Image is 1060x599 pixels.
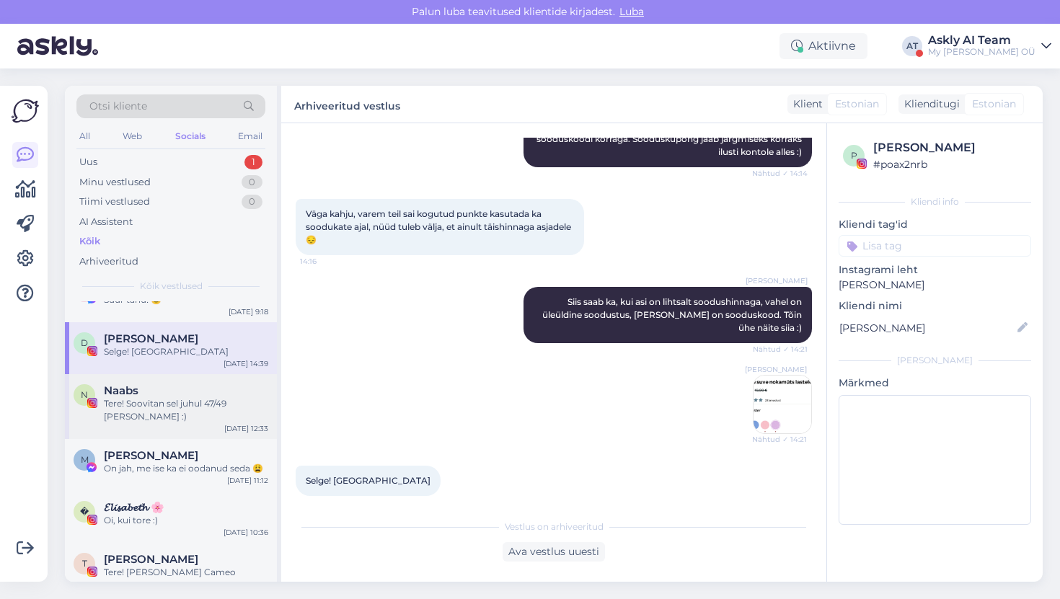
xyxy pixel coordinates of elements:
span: N [81,389,88,400]
span: Nähtud ✓ 14:14 [752,168,808,179]
div: [DATE] 9:18 [229,306,268,317]
span: Nähtud ✓ 14:21 [752,434,807,445]
div: Kliendi info [839,195,1031,208]
span: Väga kahju, varem teil sai kogutud punkte kasutada ka soodukate ajal, nüüd tuleb välja, et ainult... [306,208,573,245]
span: [PERSON_NAME] [745,364,807,375]
p: Märkmed [839,376,1031,391]
div: Arhiveeritud [79,254,138,269]
div: [DATE] 14:39 [224,358,268,369]
span: Otsi kliente [89,99,147,114]
p: Instagrami leht [839,262,1031,278]
div: On jah, me ise ka ei oodanud seda 😩 [104,462,268,475]
span: Kõik vestlused [140,280,203,293]
div: Klient [787,97,823,112]
span: Naabs [104,384,138,397]
div: Kõik [79,234,100,249]
p: Kliendi nimi [839,298,1031,314]
input: Lisa tag [839,235,1031,257]
div: 1 [244,155,262,169]
div: Klienditugi [898,97,960,112]
div: AT [902,36,922,56]
span: Vestlus on arhiveeritud [505,520,604,533]
div: Oi, kui tore :) [104,514,268,527]
div: Aktiivne [779,33,867,59]
label: Arhiveeritud vestlus [294,94,400,114]
span: Siis saab ka, kui asi on lihtsalt soodushinnaga, vahel on üleüldine soodustus, [PERSON_NAME] on s... [542,296,804,333]
div: 0 [242,195,262,209]
div: Uus [79,155,97,169]
div: Tiimi vestlused [79,195,150,209]
div: All [76,127,93,146]
p: [PERSON_NAME] [839,278,1031,293]
div: Minu vestlused [79,175,151,190]
img: Attachment [754,376,811,433]
div: Email [235,127,265,146]
div: AI Assistent [79,215,133,229]
span: Darja Rattassep [104,332,198,345]
span: Tatjana [104,553,198,566]
span: 14:39 [300,497,354,507]
div: Tere! Soovitan sel juhul 47/49 [PERSON_NAME] :) [104,397,268,423]
div: Web [120,127,145,146]
div: 0 [242,175,262,190]
span: D [81,337,88,348]
span: Tere! Süsteem tõesti võimaldab kasutada ainult ühte sooduskoodi korraga. Sooduskupong jääb järgmi... [536,120,804,157]
span: [PERSON_NAME] [746,275,808,286]
p: Kliendi tag'id [839,217,1031,232]
span: Nähtud ✓ 14:21 [753,344,808,355]
div: Ava vestlus uuesti [503,542,605,562]
input: Lisa nimi [839,320,1015,336]
span: � [80,506,89,517]
span: T [82,558,87,569]
div: [DATE] 10:36 [224,527,268,538]
span: Estonian [972,97,1016,112]
div: Askly AI Team [928,35,1035,46]
a: Askly AI TeamMy [PERSON_NAME] OÜ [928,35,1051,58]
span: Estonian [835,97,879,112]
div: Selge! [GEOGRAPHIC_DATA] [104,345,268,358]
span: Selge! [GEOGRAPHIC_DATA] [306,475,430,486]
div: [PERSON_NAME] [873,139,1027,156]
span: Moonika Möller [104,449,198,462]
span: 14:16 [300,256,354,267]
span: Luba [615,5,648,18]
div: [DATE] 12:33 [224,423,268,434]
div: # poax2nrb [873,156,1027,172]
div: [PERSON_NAME] [839,354,1031,367]
div: Tere! [PERSON_NAME] Cameo peaksid lattu jõudma septembri lõpuks :) [104,566,268,592]
div: [DATE] 11:12 [227,475,268,486]
img: Askly Logo [12,97,39,125]
div: My [PERSON_NAME] OÜ [928,46,1035,58]
span: 𝓔𝓵𝓲𝓼𝓪𝓫𝓮𝓽𝓱 🌸 [104,501,164,514]
span: M [81,454,89,465]
div: Socials [172,127,208,146]
span: p [851,150,857,161]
